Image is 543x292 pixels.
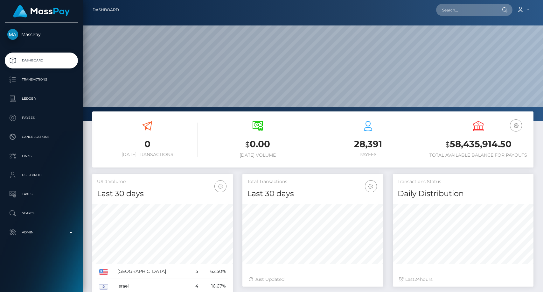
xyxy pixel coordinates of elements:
small: $ [245,140,250,149]
h6: [DATE] Transactions [97,152,198,157]
p: Links [7,151,75,161]
a: Links [5,148,78,164]
td: [GEOGRAPHIC_DATA] [115,264,189,279]
div: Just Updated [249,276,377,283]
a: Search [5,205,78,221]
a: Transactions [5,72,78,88]
h6: Total Available Balance for Payouts [428,153,529,158]
td: 62.50% [200,264,228,279]
p: Search [7,209,75,218]
span: MassPay [5,32,78,37]
p: Cancellations [7,132,75,142]
small: $ [445,140,450,149]
span: 24 [414,276,420,282]
h3: 58,435,914.50 [428,138,529,151]
img: MassPay Logo [13,5,70,18]
a: Ledger [5,91,78,107]
td: 15 [189,264,200,279]
a: Taxes [5,186,78,202]
h3: 0.00 [207,138,308,151]
a: Payees [5,110,78,126]
h4: Daily Distribution [398,188,529,199]
a: Admin [5,224,78,240]
img: US.png [99,269,108,275]
p: Transactions [7,75,75,84]
p: Taxes [7,189,75,199]
h3: 28,391 [318,138,419,150]
img: MassPay [7,29,18,40]
a: User Profile [5,167,78,183]
h3: 0 [97,138,198,150]
input: Search... [436,4,496,16]
p: User Profile [7,170,75,180]
p: Admin [7,228,75,237]
a: Dashboard [5,53,78,68]
a: Cancellations [5,129,78,145]
h5: Transactions Status [398,179,529,185]
a: Dashboard [93,3,119,17]
p: Ledger [7,94,75,103]
h4: Last 30 days [247,188,378,199]
h5: Total Transactions [247,179,378,185]
h6: [DATE] Volume [207,153,308,158]
h4: Last 30 days [97,188,228,199]
div: Last hours [399,276,527,283]
p: Dashboard [7,56,75,65]
h5: USD Volume [97,179,228,185]
img: IL.png [99,284,108,289]
p: Payees [7,113,75,123]
h6: Payees [318,152,419,157]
